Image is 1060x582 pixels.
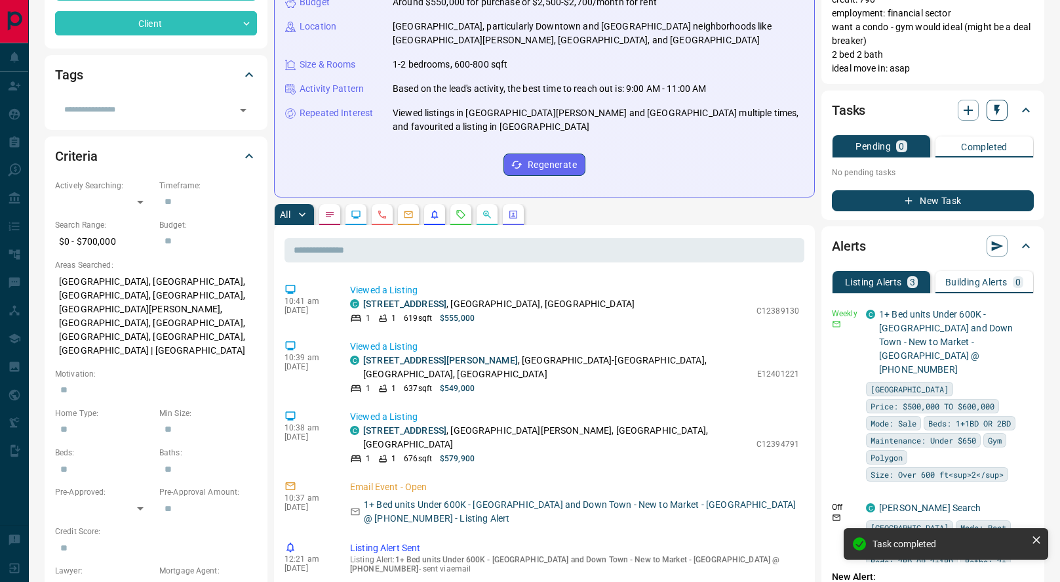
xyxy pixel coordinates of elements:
[403,209,414,220] svg: Emails
[363,424,750,451] p: , [GEOGRAPHIC_DATA][PERSON_NAME], [GEOGRAPHIC_DATA], [GEOGRAPHIC_DATA]
[159,407,257,419] p: Min Size:
[832,163,1034,182] p: No pending tasks
[363,355,518,365] a: [STREET_ADDRESS][PERSON_NAME]
[364,498,799,526] p: 1+ Bed units Under 600K - [GEOGRAPHIC_DATA] and Down Town - New to Market - [GEOGRAPHIC_DATA] @ [...
[855,142,891,151] p: Pending
[280,210,290,219] p: All
[832,513,841,522] svg: Email
[366,453,370,465] p: 1
[366,312,370,324] p: 1
[55,59,257,91] div: Tags
[393,20,804,47] p: [GEOGRAPHIC_DATA], particularly Downtown and [GEOGRAPHIC_DATA] neighborhoods like [GEOGRAPHIC_DAT...
[350,426,359,435] div: condos.ca
[404,453,432,465] p: 676 sqft
[300,106,373,120] p: Repeated Interest
[832,94,1034,126] div: Tasks
[300,58,356,72] p: Size & Rooms
[159,219,257,231] p: Budget:
[363,425,446,436] a: [STREET_ADDRESS]
[440,383,475,394] p: $549,000
[159,486,257,498] p: Pre-Approval Amount:
[55,219,153,231] p: Search Range:
[508,209,519,220] svg: Agent Actions
[350,299,359,308] div: condos.ca
[832,320,841,329] svg: Email
[55,180,153,192] p: Actively Searching:
[482,209,492,220] svg: Opportunities
[871,400,994,413] span: Price: $500,000 TO $600,000
[363,299,446,309] a: [STREET_ADDRESS]
[350,283,799,297] p: Viewed a Listing
[55,140,257,172] div: Criteria
[159,447,257,459] p: Baths:
[988,434,1002,447] span: Gym
[873,539,1026,549] div: Task completed
[350,555,799,573] p: Listing Alert : - sent via email
[391,383,396,394] p: 1
[456,209,466,220] svg: Requests
[1015,278,1021,287] p: 0
[350,356,359,365] div: condos.ca
[503,154,585,176] button: Regenerate
[910,278,915,287] p: 3
[832,230,1034,262] div: Alerts
[366,383,370,394] p: 1
[285,432,330,442] p: [DATE]
[757,368,799,380] p: E12401221
[285,362,330,371] p: [DATE]
[285,493,330,503] p: 10:37 am
[832,236,866,257] h2: Alerts
[55,231,153,253] p: $0 - $700,000
[55,368,257,380] p: Motivation:
[871,451,903,464] span: Polygon
[55,146,98,167] h2: Criteria
[377,209,387,220] svg: Calls
[55,11,257,35] div: Client
[899,142,904,151] p: 0
[285,306,330,315] p: [DATE]
[871,434,976,447] span: Maintenance: Under $650
[440,312,475,324] p: $555,000
[55,565,153,577] p: Lawyer:
[350,410,799,424] p: Viewed a Listing
[285,554,330,564] p: 12:21 am
[928,417,1011,430] span: Beds: 1+1BD OR 2BD
[440,453,475,465] p: $579,900
[350,480,799,494] p: Email Event - Open
[234,101,252,119] button: Open
[960,521,1006,534] span: Mode: Rent
[350,555,779,573] span: 1+ Bed units Under 600K - [GEOGRAPHIC_DATA] and Down Town - New to Market - [GEOGRAPHIC_DATA] @ [...
[159,565,257,577] p: Mortgage Agent:
[871,521,949,534] span: [GEOGRAPHIC_DATA]
[404,312,432,324] p: 619 sqft
[832,190,1034,211] button: New Task
[393,82,706,96] p: Based on the lead's activity, the best time to reach out is: 9:00 AM - 11:00 AM
[285,564,330,573] p: [DATE]
[324,209,335,220] svg: Notes
[363,354,751,381] p: , [GEOGRAPHIC_DATA]-[GEOGRAPHIC_DATA], [GEOGRAPHIC_DATA], [GEOGRAPHIC_DATA]
[404,383,432,394] p: 637 sqft
[871,468,1004,481] span: Size: Over 600 ft<sup>2</sup>
[55,64,83,85] h2: Tags
[350,541,799,555] p: Listing Alert Sent
[391,453,396,465] p: 1
[159,180,257,192] p: Timeframe:
[285,297,330,306] p: 10:41 am
[879,503,981,513] a: [PERSON_NAME] Search
[756,438,799,450] p: C12394791
[300,82,364,96] p: Activity Pattern
[832,501,858,513] p: Off
[55,486,153,498] p: Pre-Approved:
[845,278,902,287] p: Listing Alerts
[945,278,1008,287] p: Building Alerts
[351,209,361,220] svg: Lead Browsing Activity
[832,100,865,121] h2: Tasks
[55,259,257,271] p: Areas Searched:
[393,58,507,72] p: 1-2 bedrooms, 600-800 sqft
[756,305,799,317] p: C12389130
[871,417,916,430] span: Mode: Sale
[350,340,799,354] p: Viewed a Listing
[285,503,330,512] p: [DATE]
[832,308,858,320] p: Weekly
[55,526,257,537] p: Credit Score:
